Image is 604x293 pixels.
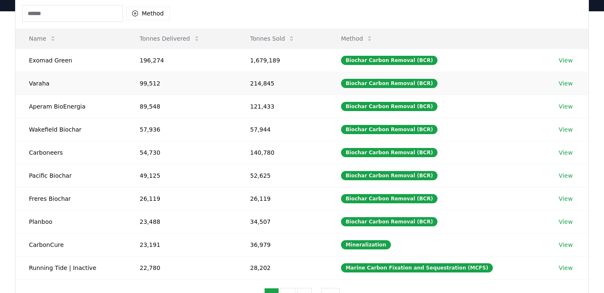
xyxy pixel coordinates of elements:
a: View [559,148,573,157]
div: Marine Carbon Fixation and Sequestration (MCFS) [341,263,493,272]
td: Exomad Green [16,49,126,72]
td: Planboo [16,210,126,233]
a: View [559,56,573,65]
td: 54,730 [126,141,237,164]
td: 140,780 [237,141,328,164]
div: Biochar Carbon Removal (BCR) [341,79,437,88]
a: View [559,218,573,226]
div: Biochar Carbon Removal (BCR) [341,194,437,203]
a: View [559,102,573,111]
td: 57,936 [126,118,237,141]
td: Carboneers [16,141,126,164]
a: View [559,171,573,180]
td: Pacific Biochar [16,164,126,187]
a: View [559,125,573,134]
a: View [559,241,573,249]
button: Tonnes Sold [243,30,302,47]
td: 1,679,189 [237,49,328,72]
td: 26,119 [237,187,328,210]
td: Freres Biochar [16,187,126,210]
button: Name [22,30,63,47]
div: Biochar Carbon Removal (BCR) [341,148,437,157]
td: 57,944 [237,118,328,141]
td: 49,125 [126,164,237,187]
td: 196,274 [126,49,237,72]
div: Biochar Carbon Removal (BCR) [341,56,437,65]
a: View [559,194,573,203]
td: 34,507 [237,210,328,233]
td: 23,488 [126,210,237,233]
div: Biochar Carbon Removal (BCR) [341,125,437,134]
td: 26,119 [126,187,237,210]
td: Wakefield Biochar [16,118,126,141]
td: 121,433 [237,95,328,118]
td: 23,191 [126,233,237,256]
a: View [559,264,573,272]
button: Tonnes Delivered [133,30,207,47]
div: Mineralization [341,240,391,249]
td: 28,202 [237,256,328,279]
div: Biochar Carbon Removal (BCR) [341,217,437,226]
a: View [559,79,573,88]
td: Varaha [16,72,126,95]
td: Running Tide | Inactive [16,256,126,279]
td: 36,979 [237,233,328,256]
div: Biochar Carbon Removal (BCR) [341,102,437,111]
td: 214,845 [237,72,328,95]
td: CarbonCure [16,233,126,256]
button: Method [334,30,380,47]
td: 22,780 [126,256,237,279]
div: Biochar Carbon Removal (BCR) [341,171,437,180]
td: 52,625 [237,164,328,187]
td: 89,548 [126,95,237,118]
button: Method [126,7,169,20]
td: 99,512 [126,72,237,95]
td: Aperam BioEnergia [16,95,126,118]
